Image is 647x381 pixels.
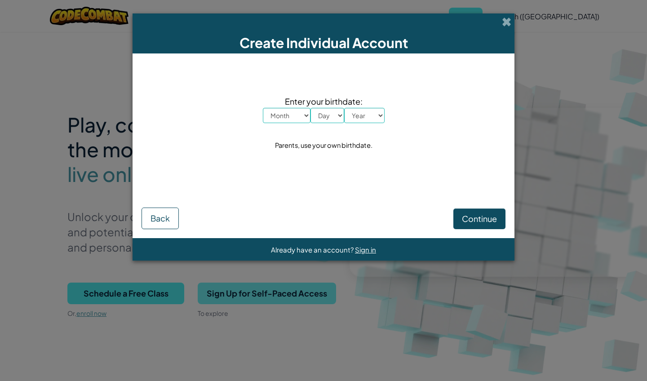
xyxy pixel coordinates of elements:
button: Continue [453,208,505,229]
span: Already have an account? [271,245,355,254]
span: Enter your birthdate: [263,95,385,108]
span: Continue [462,213,497,224]
button: Back [142,208,179,229]
div: Parents, use your own birthdate. [275,139,372,152]
span: Back [151,213,170,223]
a: Sign in [355,245,376,254]
span: Create Individual Account [239,34,408,51]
